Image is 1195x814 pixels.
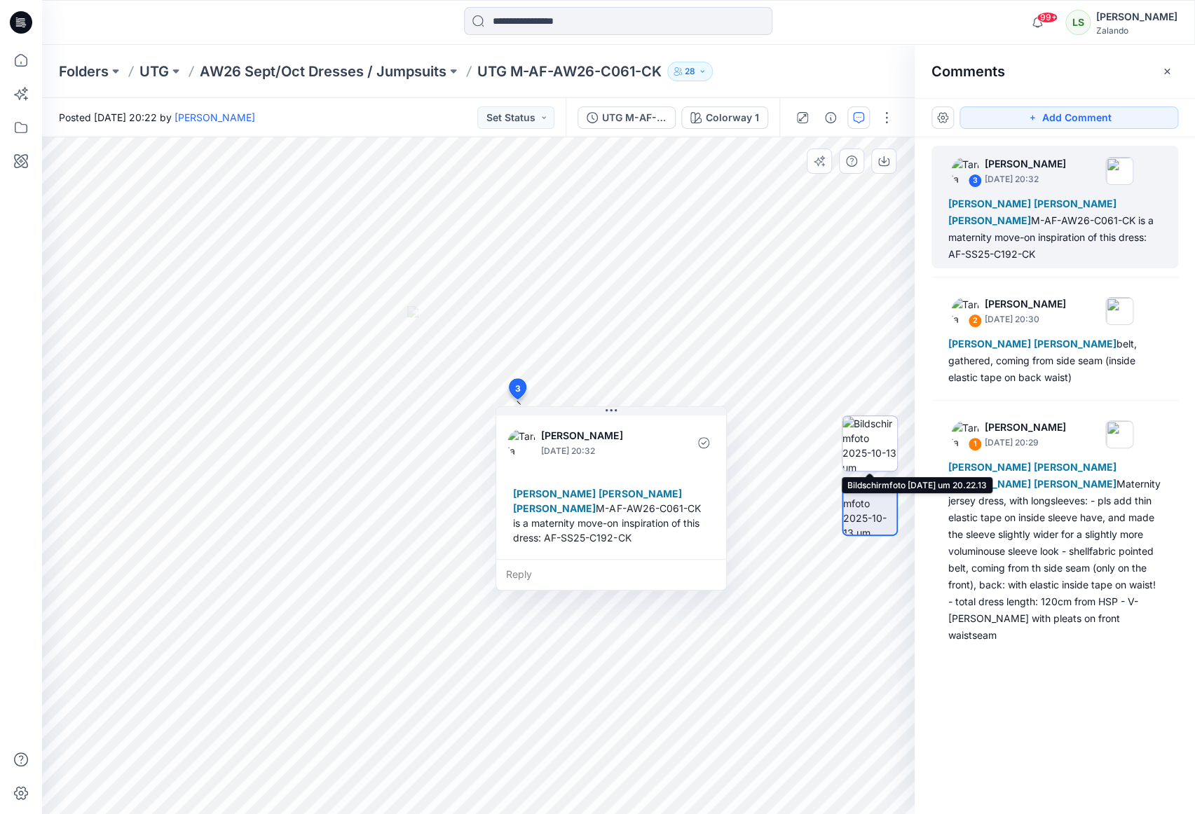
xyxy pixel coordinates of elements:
[985,419,1066,436] p: [PERSON_NAME]
[599,488,681,499] span: [PERSON_NAME]
[515,382,521,395] span: 3
[985,172,1066,186] p: [DATE] 20:32
[541,427,655,444] p: [PERSON_NAME]
[948,459,1161,644] div: Maternity jersey dress, with longsleeves: - pls add thin elastic tape on inside sleeve have, and ...
[951,420,979,448] img: Tania Baumeister-Hanff
[175,111,255,123] a: [PERSON_NAME]
[477,62,662,81] p: UTG M-AF-AW26-C061-CK
[968,174,982,188] div: 3
[985,312,1066,326] p: [DATE] 20:30
[948,195,1161,263] div: M-AF-AW26-C061-CK is a maternity move-on inspiration of this dress: AF-SS25-C192-CK
[985,296,1066,312] p: [PERSON_NAME]
[1065,10,1091,35] div: LS
[1034,461,1117,473] span: [PERSON_NAME]
[968,314,982,328] div: 2
[1096,8,1177,25] div: [PERSON_NAME]
[667,62,713,81] button: 28
[931,63,1005,80] h2: Comments
[1037,12,1058,23] span: 99+
[507,429,535,457] img: Tania Baumeister-Hanff
[59,62,109,81] a: Folders
[1034,478,1117,490] span: [PERSON_NAME]
[513,488,596,499] span: [PERSON_NAME]
[948,198,1031,209] span: [PERSON_NAME]
[985,436,1066,450] p: [DATE] 20:29
[513,502,596,514] span: [PERSON_NAME]
[685,64,695,79] p: 28
[541,444,655,458] p: [DATE] 20:32
[1096,25,1177,36] div: Zalando
[948,338,1031,350] span: [PERSON_NAME]
[706,110,759,125] div: Colorway 1
[1034,338,1117,350] span: [PERSON_NAME]
[578,106,676,129] button: UTG M-AF-AW26-C061-CK
[842,416,897,471] img: Bildschirmfoto 2025-10-13 um 20.22.13
[951,297,979,325] img: Tania Baumeister-Hanff
[681,106,768,129] button: Colorway 1
[200,62,446,81] a: AW26 Sept/Oct Dresses / Jumpsuits
[139,62,169,81] a: UTG
[1034,198,1117,209] span: [PERSON_NAME]
[59,110,255,125] span: Posted [DATE] 20:22 by
[985,156,1066,172] p: [PERSON_NAME]
[843,481,896,534] img: Bildschirmfoto 2025-10-13 um 20.22.32
[960,106,1178,129] button: Add Comment
[948,214,1031,226] span: [PERSON_NAME]
[948,336,1161,386] div: belt, gathered, coming from side seam (inside elastic tape on back waist)
[968,437,982,451] div: 1
[496,559,726,590] div: Reply
[507,481,715,551] div: M-AF-AW26-C061-CK is a maternity move-on inspiration of this dress: AF-SS25-C192-CK
[948,461,1031,473] span: [PERSON_NAME]
[948,478,1031,490] span: [PERSON_NAME]
[951,157,979,185] img: Tania Baumeister-Hanff
[602,110,667,125] div: UTG M-AF-AW26-C061-CK
[819,106,842,129] button: Details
